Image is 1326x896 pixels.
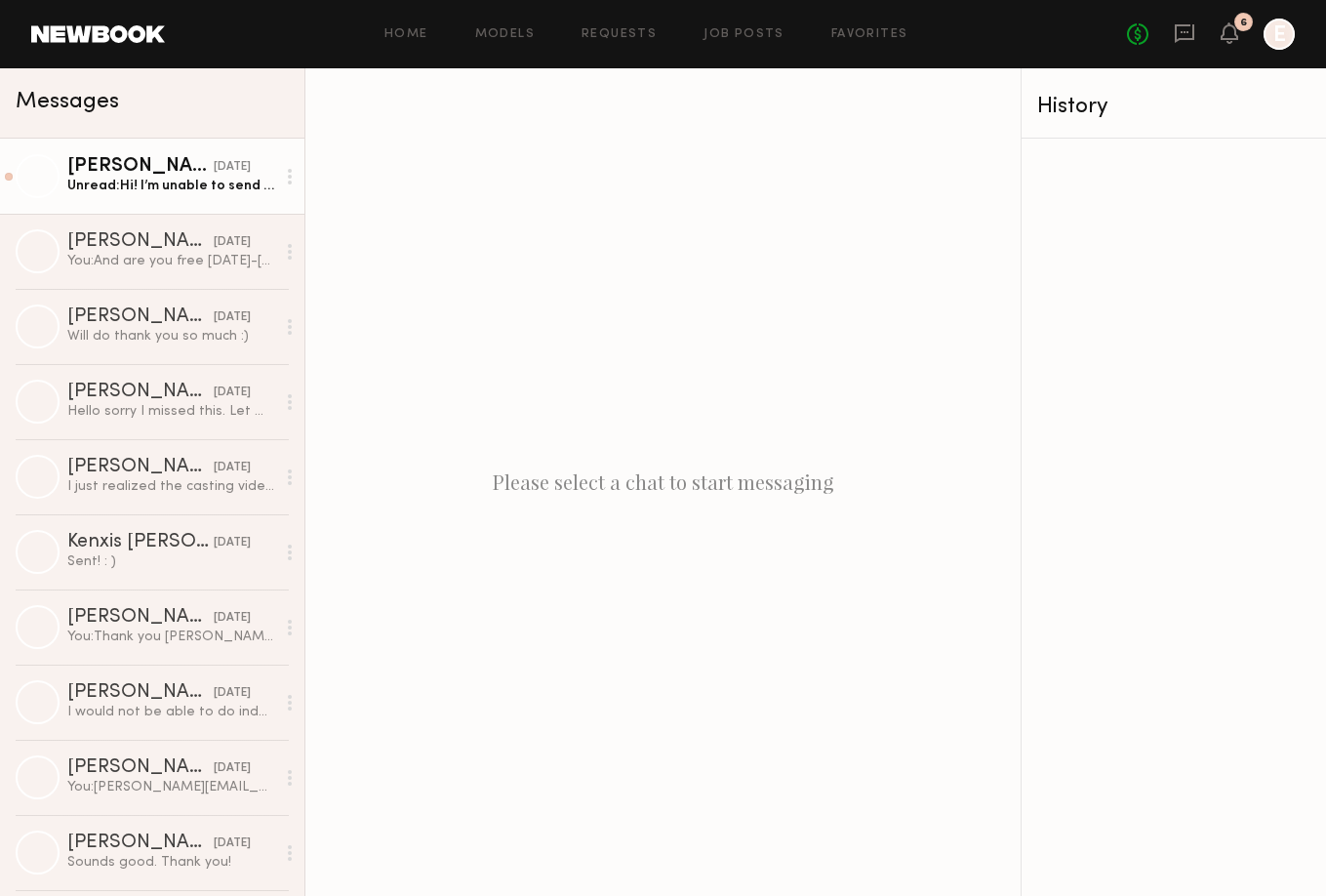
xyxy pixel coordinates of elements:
div: You: And are you free [DATE]-[DATE] for 1 day? [67,252,275,270]
div: [PERSON_NAME] [67,758,214,778]
div: [DATE] [214,534,251,552]
div: [PERSON_NAME] [67,834,214,853]
div: Kenxis [PERSON_NAME] [67,533,214,552]
a: Job Posts [703,28,784,41]
span: Messages [16,91,119,113]
div: Will do thank you so much :) [67,327,275,346]
div: [DATE] [214,308,251,327]
div: [DATE] [214,384,251,402]
div: [DATE] [214,158,251,177]
div: [PERSON_NAME] [67,458,214,477]
div: [PERSON_NAME] [67,157,214,177]
div: [DATE] [214,233,251,252]
div: [DATE] [214,609,251,628]
div: [PERSON_NAME] [67,307,214,327]
div: I just realized the casting video never sent, there was an uploading issue. I had no idea. [67,477,275,496]
div: History [1037,96,1310,118]
div: Sent! : ) [67,552,275,571]
div: [DATE] [214,835,251,853]
div: Sounds good. Thank you! [67,853,275,872]
a: Requests [582,28,657,41]
a: Home [384,28,428,41]
div: You: [PERSON_NAME][EMAIL_ADDRESS][DOMAIN_NAME] thanks! [67,778,275,796]
div: [DATE] [214,759,251,778]
div: I would not be able to do indefinite eCom usage but would love to help out with the content! How ... [67,703,275,721]
div: [PERSON_NAME] [67,232,214,252]
div: Hello sorry I missed this. Let me know if there are shoots in the future! [67,402,275,421]
div: [DATE] [214,459,251,477]
div: 6 [1240,18,1247,28]
a: Models [475,28,535,41]
div: You: Thank you [PERSON_NAME]! [67,628,275,646]
div: [PERSON_NAME] [67,383,214,402]
div: [DATE] [214,684,251,703]
div: Please select a chat to start messaging [305,68,1021,896]
a: Favorites [831,28,908,41]
a: E [1264,19,1295,50]
div: Unread: Hi! I’m unable to send a video through here- is there an email I can send to? [67,177,275,195]
div: [PERSON_NAME] [67,683,214,703]
div: [PERSON_NAME] [67,608,214,628]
